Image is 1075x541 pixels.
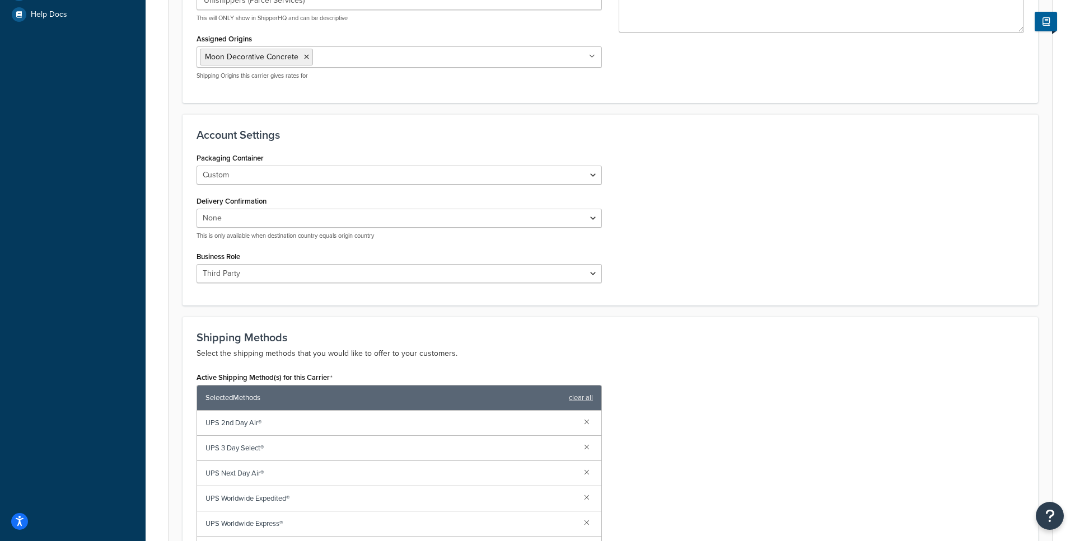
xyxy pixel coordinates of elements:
label: Delivery Confirmation [197,197,267,205]
h3: Account Settings [197,129,1024,141]
label: Assigned Origins [197,35,252,43]
button: Show Help Docs [1035,12,1057,31]
p: Shipping Origins this carrier gives rates for [197,72,602,80]
h3: Shipping Methods [197,331,1024,344]
a: Help Docs [8,4,137,25]
p: Select the shipping methods that you would like to offer to your customers. [197,347,1024,360]
label: Active Shipping Method(s) for this Carrier [197,373,333,382]
span: UPS Worldwide Expedited® [205,491,575,506]
span: Selected Methods [205,390,563,406]
span: Moon Decorative Concrete [205,51,298,63]
span: UPS 2nd Day Air® [205,415,575,431]
span: UPS Worldwide Express® [205,516,575,531]
span: Help Docs [31,10,67,20]
button: Open Resource Center [1036,502,1064,530]
label: Packaging Container [197,154,264,162]
span: UPS 3 Day Select® [205,440,575,456]
a: clear all [569,390,593,406]
span: UPS Next Day Air® [205,465,575,481]
p: This will ONLY show in ShipperHQ and can be descriptive [197,14,602,22]
p: This is only available when destination country equals origin country [197,232,602,240]
label: Business Role [197,252,240,261]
